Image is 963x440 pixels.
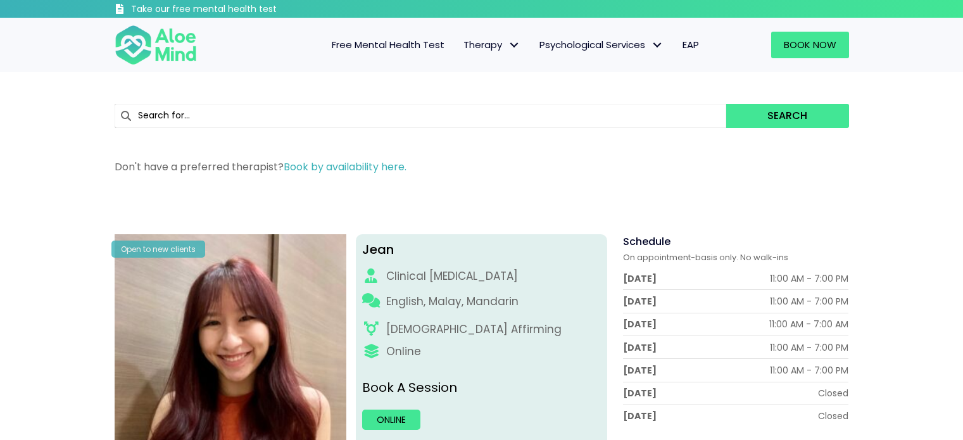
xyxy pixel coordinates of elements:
[131,3,344,16] h3: Take our free mental health test
[673,32,708,58] a: EAP
[623,387,657,399] div: [DATE]
[115,160,849,174] p: Don't have a preferred therapist?
[322,32,454,58] a: Free Mental Health Test
[284,160,406,174] a: Book by availability here.
[769,318,848,330] div: 11:00 AM - 7:00 AM
[115,104,727,128] input: Search for...
[623,341,657,354] div: [DATE]
[505,36,524,54] span: Therapy: submenu
[818,387,848,399] div: Closed
[539,38,664,51] span: Psychological Services
[623,295,657,308] div: [DATE]
[623,364,657,377] div: [DATE]
[386,344,421,360] div: Online
[770,295,848,308] div: 11:00 AM - 7:00 PM
[623,318,657,330] div: [DATE]
[648,36,667,54] span: Psychological Services: submenu
[784,38,836,51] span: Book Now
[623,251,788,263] span: On appointment-basis only. No walk-ins
[386,268,518,284] div: Clinical [MEDICAL_DATA]
[115,3,344,18] a: Take our free mental health test
[111,241,205,258] div: Open to new clients
[623,234,670,249] span: Schedule
[770,272,848,285] div: 11:00 AM - 7:00 PM
[454,32,530,58] a: TherapyTherapy: submenu
[115,24,197,66] img: Aloe mind Logo
[818,410,848,422] div: Closed
[332,38,444,51] span: Free Mental Health Test
[770,341,848,354] div: 11:00 AM - 7:00 PM
[623,272,657,285] div: [DATE]
[386,294,519,310] p: English, Malay, Mandarin
[771,32,849,58] a: Book Now
[530,32,673,58] a: Psychological ServicesPsychological Services: submenu
[726,104,848,128] button: Search
[386,322,562,337] div: [DEMOGRAPHIC_DATA] Affirming
[213,32,708,58] nav: Menu
[770,364,848,377] div: 11:00 AM - 7:00 PM
[463,38,520,51] span: Therapy
[362,241,601,259] div: Jean
[362,410,420,430] a: Online
[362,379,601,397] p: Book A Session
[623,410,657,422] div: [DATE]
[683,38,699,51] span: EAP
